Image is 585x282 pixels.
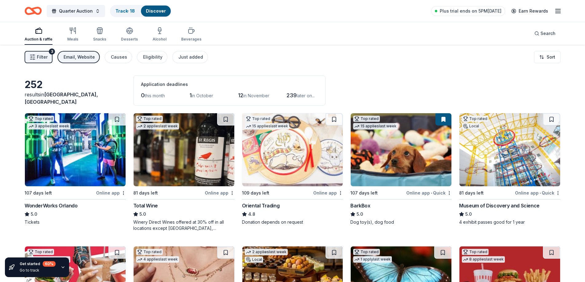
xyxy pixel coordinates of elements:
a: Home [25,4,42,18]
button: Causes [105,51,132,63]
div: Donation depends on request [242,219,343,225]
img: Image for BarkBox [351,113,451,186]
a: Image for Museum of Discovery and ScienceTop ratedLocal81 days leftOnline app•QuickMuseum of Disc... [459,113,560,225]
span: 0 [141,92,145,99]
div: Go to track [20,268,56,273]
button: Eligibility [137,51,167,63]
div: Dog toy(s), dog food [350,219,452,225]
span: 1 [189,92,192,99]
button: Track· 18Discover [110,5,171,17]
span: 239 [287,92,297,99]
div: 3 applies last week [27,123,70,129]
div: 4 exhibit passes good for 1 year [459,219,560,225]
span: • [540,191,541,195]
span: 5.0 [139,211,146,218]
div: Local [245,257,263,263]
button: Search [529,27,560,40]
div: 2 applies last week [245,249,288,255]
button: Filter3 [25,51,53,63]
div: Top rated [462,249,489,255]
span: later on... [297,93,315,98]
div: WonderWorks Orlando [25,202,77,209]
img: Image for Oriental Trading [242,113,343,186]
div: 4 applies last week [136,256,179,263]
a: Image for Oriental TradingTop rated15 applieslast week109 days leftOnline appOriental Trading4.8D... [242,113,343,225]
div: Local [462,123,480,129]
div: Top rated [245,116,271,122]
div: 81 days left [133,189,158,197]
div: Snacks [93,37,106,42]
div: 107 days left [25,189,52,197]
div: 2 applies last week [136,123,179,129]
div: Online app Quick [406,189,452,197]
img: Image for Museum of Discovery and Science [459,113,560,186]
span: 4.8 [248,211,255,218]
img: Image for Total Wine [134,113,234,186]
div: 107 days left [350,189,378,197]
div: 81 days left [459,189,484,197]
div: Online app [313,189,343,197]
div: Just added [178,53,203,61]
div: 8 applies last week [462,256,505,263]
div: 60 % [43,261,56,267]
div: Top rated [136,116,163,122]
div: Desserts [121,37,138,42]
div: 15 applies last week [353,123,398,129]
span: [GEOGRAPHIC_DATA], [GEOGRAPHIC_DATA] [25,91,98,105]
div: 3 [49,48,55,55]
button: Desserts [121,25,138,45]
div: Top rated [27,116,54,122]
span: 12 [238,92,243,99]
button: Snacks [93,25,106,45]
div: Winery Direct Wines offered at 30% off in all locations except [GEOGRAPHIC_DATA], [GEOGRAPHIC_DAT... [133,219,235,231]
div: Museum of Discovery and Science [459,202,540,209]
div: BarkBox [350,202,370,209]
a: Discover [146,8,166,14]
div: Eligibility [143,53,162,61]
span: Sort [547,53,555,61]
a: Earn Rewards [508,6,552,17]
button: Quarter Auction [47,5,105,17]
button: Sort [534,51,560,63]
div: Top rated [27,249,54,255]
button: Auction & raffle [25,25,53,45]
a: Plus trial ends on 5PM[DATE] [431,6,505,16]
img: Image for WonderWorks Orlando [25,113,126,186]
div: Top rated [462,116,489,122]
div: Top rated [353,249,380,255]
button: Alcohol [153,25,166,45]
button: Meals [67,25,78,45]
div: 252 [25,79,126,91]
span: 5.0 [31,211,37,218]
div: results [25,91,126,106]
span: in [25,91,98,105]
span: in November [243,93,269,98]
div: 109 days left [242,189,269,197]
div: Causes [111,53,127,61]
span: Filter [37,53,48,61]
div: Alcohol [153,37,166,42]
a: Image for Total WineTop rated2 applieslast week81 days leftOnline appTotal Wine5.0Winery Direct W... [133,113,235,231]
button: Email, Website [57,51,100,63]
span: Search [540,30,556,37]
div: 1 apply last week [353,256,392,263]
span: • [431,191,432,195]
span: in October [192,93,213,98]
span: Plus trial ends on 5PM[DATE] [440,7,501,15]
div: Email, Website [64,53,95,61]
span: Quarter Auction [59,7,93,15]
div: Top rated [136,249,163,255]
span: this month [145,93,165,98]
div: Top rated [353,116,380,122]
div: Get started [20,261,56,267]
a: Track· 18 [115,8,135,14]
span: 5.0 [465,211,472,218]
div: Auction & raffle [25,37,53,42]
div: Meals [67,37,78,42]
div: Online app [205,189,235,197]
a: Image for WonderWorks OrlandoTop rated3 applieslast week107 days leftOnline appWonderWorks Orland... [25,113,126,225]
span: 5.0 [357,211,363,218]
div: Online app Quick [515,189,560,197]
div: 15 applies last week [245,123,289,129]
div: Application deadlines [141,81,318,88]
